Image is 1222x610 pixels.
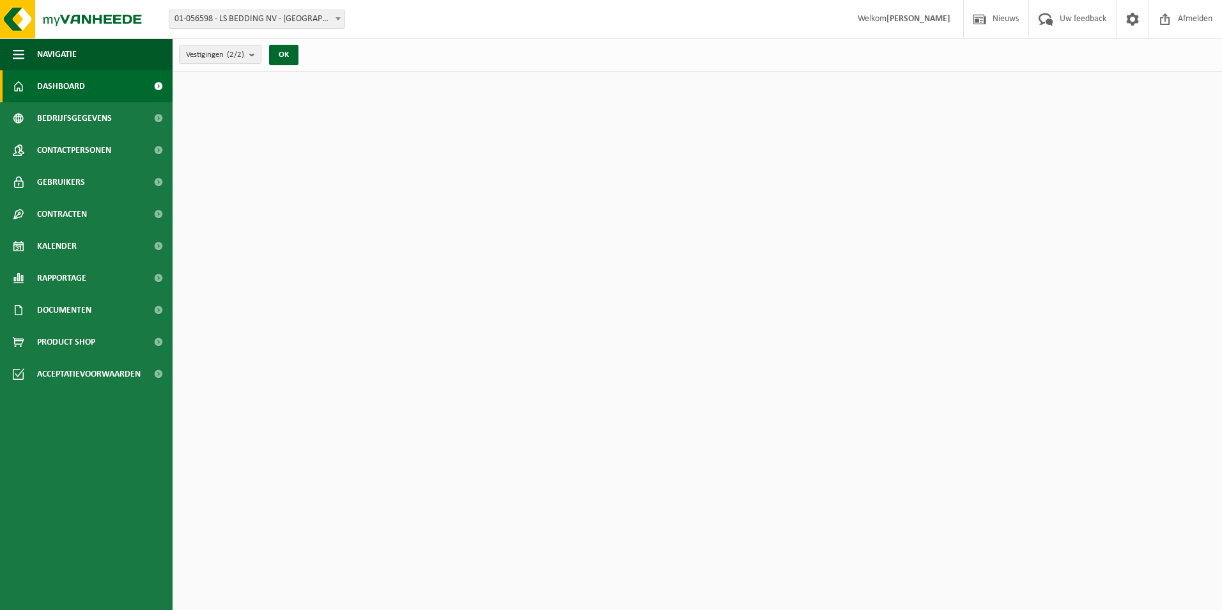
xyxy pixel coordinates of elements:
[186,45,244,65] span: Vestigingen
[37,166,85,198] span: Gebruikers
[37,134,111,166] span: Contactpersonen
[269,45,298,65] button: OK
[37,326,95,358] span: Product Shop
[227,51,244,59] count: (2/2)
[37,102,112,134] span: Bedrijfsgegevens
[169,10,344,28] span: 01-056598 - LS BEDDING NV - MALDEGEM
[886,14,950,24] strong: [PERSON_NAME]
[37,38,77,70] span: Navigatie
[179,45,261,64] button: Vestigingen(2/2)
[37,198,87,230] span: Contracten
[37,230,77,262] span: Kalender
[37,70,85,102] span: Dashboard
[37,294,91,326] span: Documenten
[169,10,345,29] span: 01-056598 - LS BEDDING NV - MALDEGEM
[37,262,86,294] span: Rapportage
[37,358,141,390] span: Acceptatievoorwaarden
